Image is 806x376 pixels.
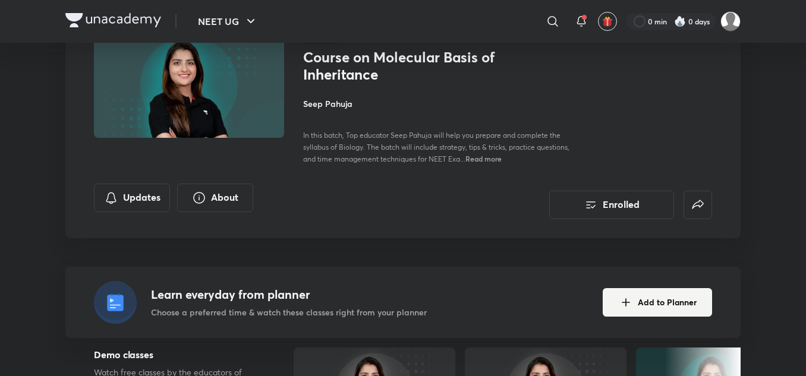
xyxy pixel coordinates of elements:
[603,288,712,317] button: Add to Planner
[684,191,712,219] button: false
[177,184,253,212] button: About
[65,13,161,30] a: Company Logo
[94,184,170,212] button: Updates
[598,12,617,31] button: avatar
[303,97,569,110] h4: Seep Pahuja
[151,286,427,304] h4: Learn everyday from planner
[602,16,613,27] img: avatar
[151,306,427,318] p: Choose a preferred time & watch these classes right from your planner
[65,13,161,27] img: Company Logo
[465,154,502,163] span: Read more
[549,191,674,219] button: Enrolled
[92,30,286,139] img: Thumbnail
[303,131,569,163] span: In this batch, Top educator Seep Pahuja will help you prepare and complete the syllabus of Biolog...
[720,11,741,31] img: Richa Kumar
[674,15,686,27] img: streak
[94,347,256,362] h5: Demo classes
[191,10,265,33] button: NEET UG
[303,49,498,83] h1: Course on Molecular Basis of Inheritance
